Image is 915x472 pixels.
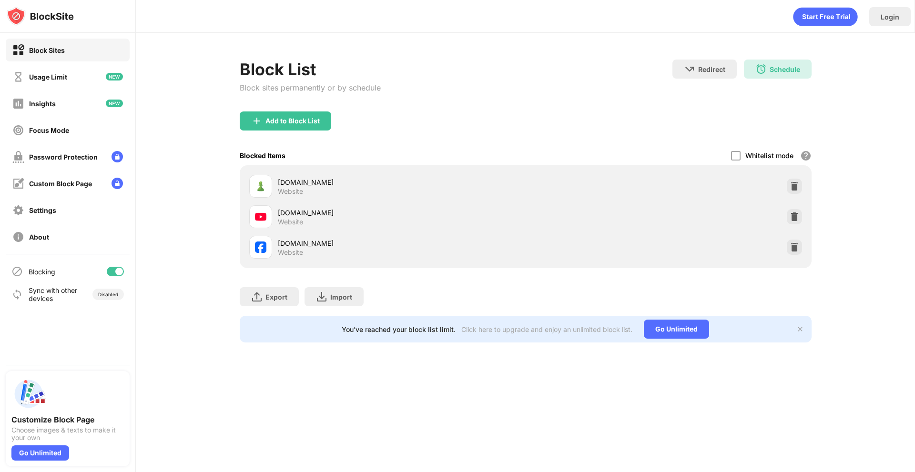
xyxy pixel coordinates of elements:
[278,218,303,226] div: Website
[12,151,24,163] img: password-protection-off.svg
[698,65,725,73] div: Redirect
[278,187,303,196] div: Website
[11,426,124,442] div: Choose images & texts to make it your own
[255,181,266,192] img: favicons
[29,180,92,188] div: Custom Block Page
[11,266,23,277] img: blocking-icon.svg
[98,291,118,297] div: Disabled
[11,415,124,424] div: Customize Block Page
[29,206,56,214] div: Settings
[12,124,24,136] img: focus-off.svg
[881,13,899,21] div: Login
[12,71,24,83] img: time-usage-off.svg
[11,289,23,300] img: sync-icon.svg
[240,60,381,79] div: Block List
[29,73,67,81] div: Usage Limit
[106,73,123,80] img: new-icon.svg
[342,325,456,333] div: You’ve reached your block list limit.
[278,248,303,257] div: Website
[29,100,56,108] div: Insights
[644,320,709,339] div: Go Unlimited
[240,151,285,160] div: Blocked Items
[12,204,24,216] img: settings-off.svg
[11,445,69,461] div: Go Unlimited
[265,293,287,301] div: Export
[255,241,266,253] img: favicons
[106,100,123,107] img: new-icon.svg
[745,151,793,160] div: Whitelist mode
[29,268,55,276] div: Blocking
[770,65,800,73] div: Schedule
[29,233,49,241] div: About
[461,325,632,333] div: Click here to upgrade and enjoy an unlimited block list.
[112,151,123,162] img: lock-menu.svg
[112,178,123,189] img: lock-menu.svg
[796,325,804,333] img: x-button.svg
[29,46,65,54] div: Block Sites
[11,377,46,411] img: push-custom-page.svg
[12,44,24,56] img: block-on.svg
[330,293,352,301] div: Import
[278,238,526,248] div: [DOMAIN_NAME]
[12,231,24,243] img: about-off.svg
[240,83,381,92] div: Block sites permanently or by schedule
[255,211,266,222] img: favicons
[29,153,98,161] div: Password Protection
[29,126,69,134] div: Focus Mode
[12,178,24,190] img: customize-block-page-off.svg
[278,177,526,187] div: [DOMAIN_NAME]
[278,208,526,218] div: [DOMAIN_NAME]
[29,286,78,302] div: Sync with other devices
[265,117,320,125] div: Add to Block List
[793,7,858,26] div: animation
[7,7,74,26] img: logo-blocksite.svg
[12,98,24,110] img: insights-off.svg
